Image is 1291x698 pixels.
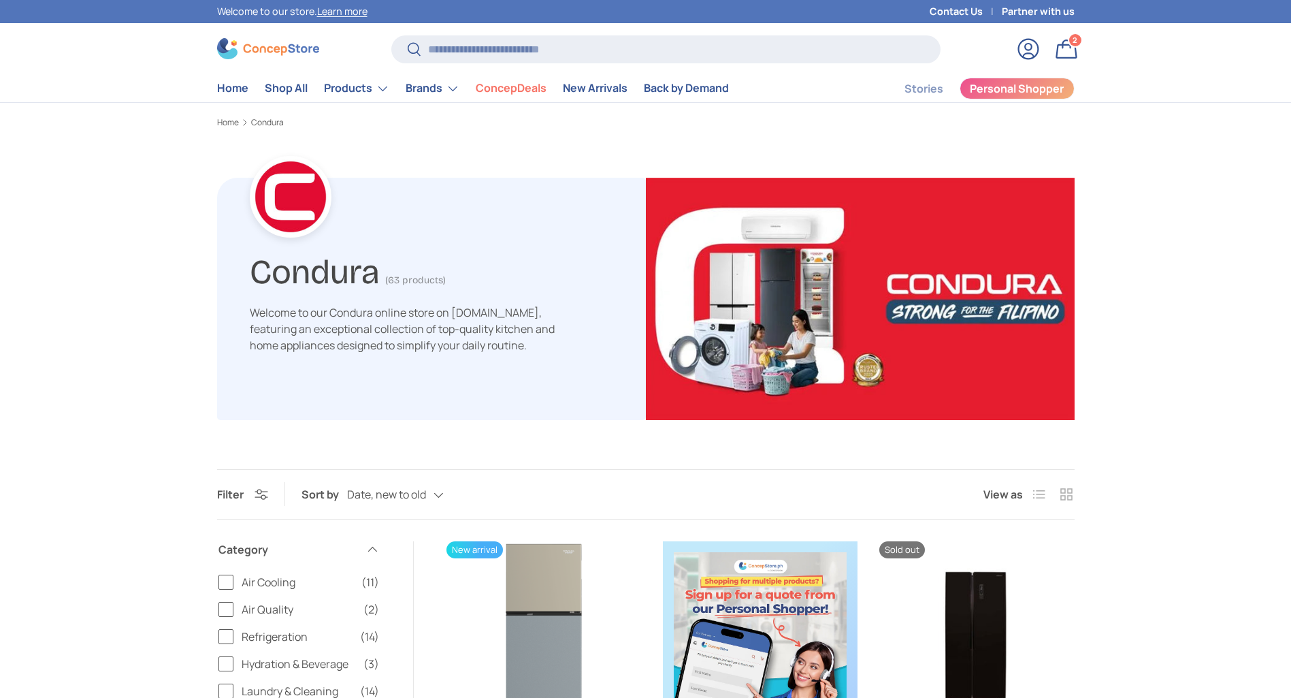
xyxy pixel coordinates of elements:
[217,4,367,19] p: Welcome to our store.
[360,629,379,645] span: (14)
[242,656,355,672] span: Hydration & Beverage
[217,116,1075,129] nav: Breadcrumbs
[242,574,353,590] span: Air Cooling
[397,75,468,102] summary: Brands
[301,486,347,503] label: Sort by
[218,525,379,574] summary: Category
[363,656,379,672] span: (3)
[385,274,446,286] span: (63 products)
[217,118,239,127] a: Home
[217,487,268,502] button: Filter
[316,75,397,102] summary: Products
[324,75,389,102] a: Products
[217,487,244,502] span: Filter
[446,541,503,558] span: New arrival
[406,75,459,102] a: Brands
[644,75,729,101] a: Back by Demand
[317,5,367,18] a: Learn more
[347,483,471,507] button: Date, new to old
[1073,35,1077,45] span: 2
[347,488,426,501] span: Date, new to old
[960,78,1075,99] a: Personal Shopper
[250,247,380,292] h1: Condura
[563,75,627,101] a: New Arrivals
[363,601,379,618] span: (2)
[242,601,355,618] span: Air Quality
[970,83,1064,94] span: Personal Shopper
[361,574,379,590] span: (11)
[251,118,284,127] a: Condura
[879,541,925,558] span: Sold out
[1002,4,1075,19] a: Partner with us
[930,4,1002,19] a: Contact Us
[217,38,319,59] img: ConcepStore
[217,75,248,101] a: Home
[218,541,357,558] span: Category
[904,76,943,102] a: Stories
[646,178,1075,420] img: Condura
[217,75,729,102] nav: Primary
[265,75,308,101] a: Shop All
[872,75,1075,102] nav: Secondary
[983,486,1023,503] span: View as
[250,304,570,353] p: Welcome to our Condura online store on [DOMAIN_NAME], featuring an exceptional collection of top-...
[242,629,352,645] span: Refrigeration
[476,75,546,101] a: ConcepDeals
